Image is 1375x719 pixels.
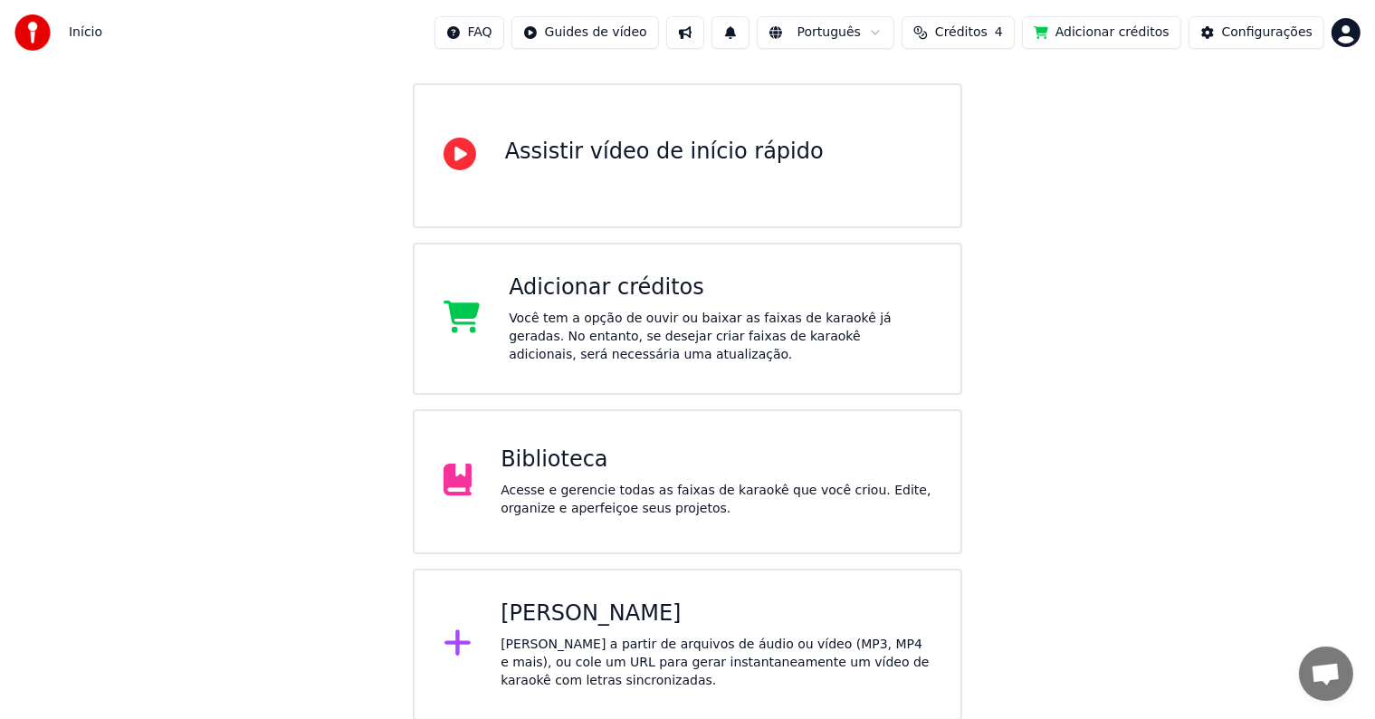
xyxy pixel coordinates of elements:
[509,310,931,364] div: Você tem a opção de ouvir ou baixar as faixas de karaokê já geradas. No entanto, se desejar criar...
[509,273,931,302] div: Adicionar créditos
[501,599,931,628] div: [PERSON_NAME]
[1189,16,1324,49] button: Configurações
[501,636,931,690] div: [PERSON_NAME] a partir de arquivos de áudio ou vídeo (MP3, MP4 e mais), ou cole um URL para gerar...
[995,24,1003,42] span: 4
[69,24,102,42] span: Início
[501,446,931,475] div: Biblioteca
[1299,647,1353,701] a: Bate-papo aberto
[501,482,931,518] div: Acesse e gerencie todas as faixas de karaokê que você criou. Edite, organize e aperfeiçoe seus pr...
[69,24,102,42] nav: breadcrumb
[511,16,659,49] button: Guides de vídeo
[505,138,824,167] div: Assistir vídeo de início rápido
[434,16,504,49] button: FAQ
[935,24,988,42] span: Créditos
[902,16,1015,49] button: Créditos4
[14,14,51,51] img: youka
[1222,24,1313,42] div: Configurações
[1022,16,1181,49] button: Adicionar créditos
